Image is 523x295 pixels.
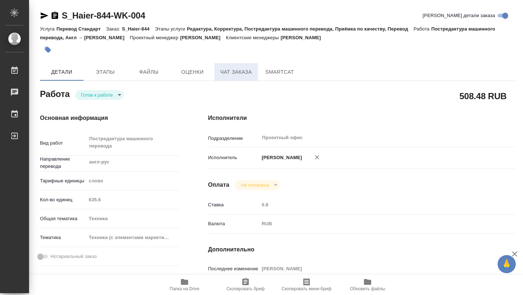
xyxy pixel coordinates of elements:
span: Папка на Drive [170,286,199,291]
p: Редактура, Корректура, Постредактура машинного перевода, Приёмка по качеству, Перевод [187,26,414,32]
input: Пустое поле [259,263,490,274]
p: Этапы услуги [155,26,187,32]
div: Техника (с элементами маркетинга) [86,231,179,244]
span: Чат заказа [219,68,254,77]
p: Направление перевода [40,155,86,170]
p: Проектный менеджер [130,35,180,40]
button: Скопировать ссылку [50,11,59,20]
button: Обновить файлы [337,275,398,295]
p: S_Haier-844 [122,26,155,32]
p: Тематика [40,234,86,241]
h4: Исполнители [208,114,515,122]
button: Удалить исполнителя [309,149,325,165]
span: Обновить файлы [350,286,385,291]
p: Тарифные единицы [40,177,86,185]
div: Готов к работе [75,90,124,100]
span: Файлы [131,68,166,77]
span: Этапы [88,68,123,77]
p: [PERSON_NAME] [180,35,226,40]
h4: Дополнительно [208,245,515,254]
button: Не оплачена [239,182,271,188]
span: [PERSON_NAME] детали заказа [423,12,495,19]
span: Скопировать мини-бриф [281,286,331,291]
h2: Работа [40,87,70,100]
span: 🙏 [500,256,513,272]
button: Папка на Drive [154,275,215,295]
p: Ставка [208,201,259,209]
a: S_Haier-844-WK-004 [62,11,145,20]
p: Услуга [40,26,56,32]
div: слово [86,175,179,187]
p: Вид работ [40,140,86,147]
button: Скопировать бриф [215,275,276,295]
div: RUB [259,218,490,230]
p: [PERSON_NAME] [281,35,327,40]
span: Нотариальный заказ [50,253,97,260]
span: Скопировать бриф [226,286,264,291]
span: Детали [44,68,79,77]
p: [PERSON_NAME] [259,154,302,161]
button: Скопировать мини-бриф [276,275,337,295]
span: SmartCat [262,68,297,77]
span: Оценки [175,68,210,77]
button: Добавить тэг [40,42,56,58]
p: Исполнитель [208,154,259,161]
input: Пустое поле [259,199,490,210]
p: Последнее изменение [208,265,259,272]
div: Техника [86,213,179,225]
p: Клиентские менеджеры [226,35,281,40]
p: Подразделение [208,135,259,142]
p: Заказ: [106,26,122,32]
h2: 508.48 RUB [459,90,507,102]
p: Валюта [208,220,259,227]
button: Скопировать ссылку для ЯМессенджера [40,11,49,20]
button: Готов к работе [79,92,115,98]
input: Пустое поле [86,194,179,205]
p: Общая тематика [40,215,86,222]
h4: Оплата [208,181,230,189]
button: 🙏 [498,255,516,273]
p: Перевод Стандарт [56,26,106,32]
p: Работа [414,26,431,32]
h4: Основная информация [40,114,179,122]
div: Готов к работе [235,180,280,190]
p: Кол-во единиц [40,196,86,203]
